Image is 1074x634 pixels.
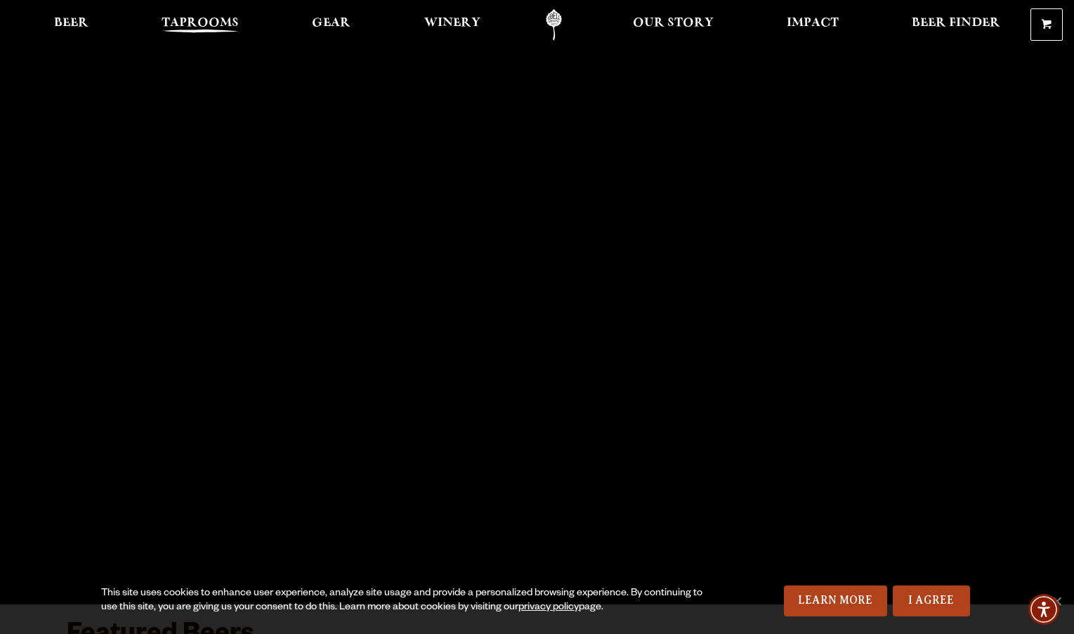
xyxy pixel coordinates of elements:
span: Gear [312,18,351,29]
span: Taprooms [162,18,239,29]
div: This site uses cookies to enhance user experience, analyze site usage and provide a personalized ... [101,587,703,615]
a: Beer Finder [903,9,1009,41]
a: Taprooms [152,9,248,41]
div: Accessibility Menu [1028,594,1059,625]
span: Winery [424,18,480,29]
span: Beer Finder [912,18,1000,29]
a: Learn More [784,586,887,616]
a: I Agree [893,586,970,616]
a: Winery [415,9,490,41]
a: Our Story [624,9,723,41]
span: Beer [54,18,89,29]
a: Gear [303,9,360,41]
a: privacy policy [518,602,579,614]
a: Impact [778,9,848,41]
a: Beer [45,9,98,41]
a: Odell Home [528,9,580,41]
span: Our Story [633,18,714,29]
span: Impact [787,18,839,29]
